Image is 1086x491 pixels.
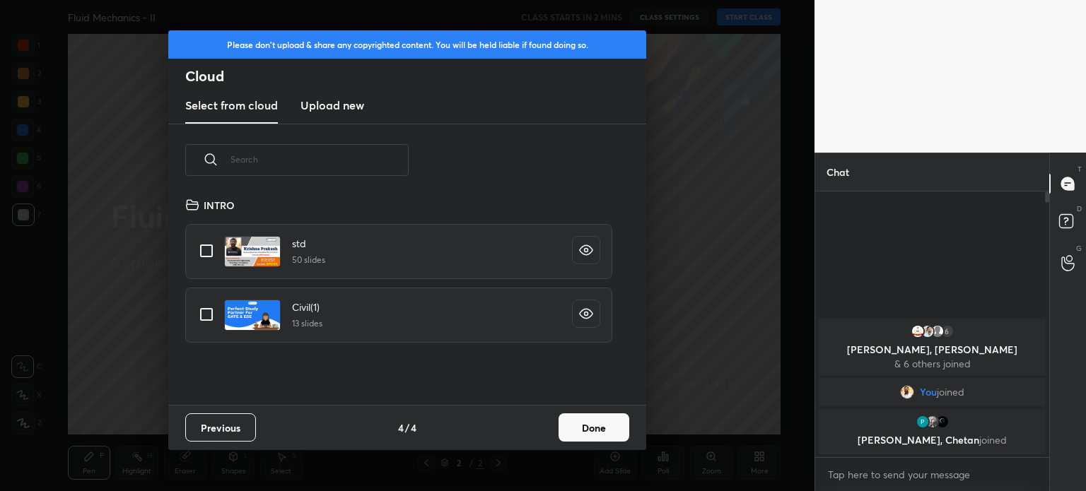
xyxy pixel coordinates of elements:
p: T [1078,164,1082,174]
input: Search [230,129,409,189]
div: grid [168,192,629,405]
p: & 6 others joined [827,358,1037,369]
h4: 4 [398,420,404,435]
button: Previous [185,413,256,442]
img: f2f0965bb61d4cfdbb5d6ed7c84a8eba.jpg [926,415,940,429]
h5: 50 slides [292,254,325,266]
button: Done [559,413,629,442]
p: Chat [815,153,860,191]
img: 1615040256AR9OND.pdf [224,236,281,267]
h4: Civil(1) [292,300,322,314]
h4: / [405,420,409,435]
h3: Upload new [300,97,364,114]
h2: Cloud [185,67,646,85]
img: fda5f69eff034ab9acdd9fb98457250a.jpg [900,385,914,399]
img: default.png [930,324,945,338]
div: grid [815,316,1049,457]
h3: Select from cloud [185,97,278,114]
h4: INTRO [204,198,235,213]
p: [PERSON_NAME], Chetan [827,434,1037,446]
span: You [920,386,937,398]
img: dff45c2d524b4e758148470a2e04cafa.jpg [911,324,925,338]
div: Please don't upload & share any copyrighted content. You will be held liable if found doing so. [168,30,646,59]
img: 1627879622FH4XSV.pdf [224,300,281,331]
h4: std [292,236,325,251]
span: joined [937,386,964,398]
p: D [1077,203,1082,214]
img: e718af458c224127a876e8d607667cf4.26141540_3 [916,415,930,429]
h5: 13 slides [292,317,322,330]
p: G [1076,243,1082,254]
img: ab493ad34c78416087188b844d5a0ccb.jpg [921,324,935,338]
p: [PERSON_NAME], [PERSON_NAME] [827,344,1037,355]
h4: 4 [411,420,416,435]
span: joined [979,433,1007,446]
div: 6 [940,324,954,338]
img: 3 [935,415,950,429]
